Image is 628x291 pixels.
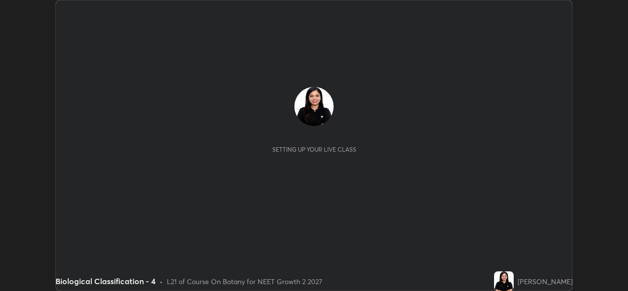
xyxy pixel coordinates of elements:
div: [PERSON_NAME] [518,276,573,287]
img: 1dc9cb3aa39e4b04a647b8f00043674d.jpg [494,271,514,291]
div: Biological Classification - 4 [55,275,156,287]
div: • [159,276,163,287]
div: Setting up your live class [272,146,356,153]
img: 1dc9cb3aa39e4b04a647b8f00043674d.jpg [294,87,334,126]
div: L21 of Course On Botany for NEET Growth 2 2027 [167,276,322,287]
